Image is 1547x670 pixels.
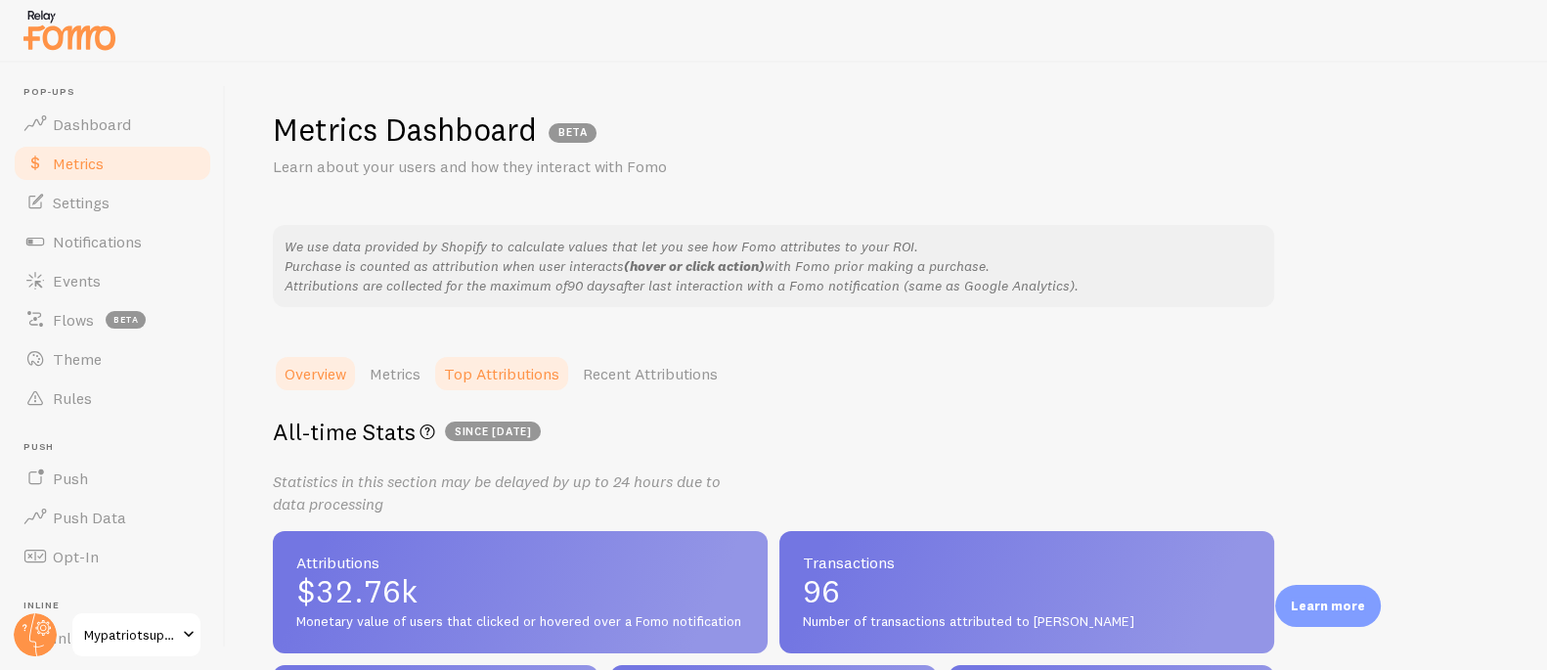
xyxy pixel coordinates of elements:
a: Settings [12,183,213,222]
img: fomo-relay-logo-orange.svg [21,5,118,55]
a: Push Data [12,498,213,537]
div: Learn more [1275,585,1381,627]
h1: Metrics Dashboard [273,110,537,150]
a: Metrics [12,144,213,183]
p: Learn more [1291,597,1365,615]
i: Statistics in this section may be delayed by up to 24 hours due to data processing [273,471,721,514]
a: Metrics [358,354,432,393]
a: Top Attributions [432,354,571,393]
a: Dashboard [12,105,213,144]
span: Transactions [803,555,1251,570]
a: Theme [12,339,213,379]
span: Settings [53,193,110,212]
span: Rules [53,388,92,408]
a: Events [12,261,213,300]
span: beta [106,311,146,329]
p: We use data provided by Shopify to calculate values that let you see how Fomo attributes to your ... [285,237,1262,295]
span: Push [53,469,88,488]
span: Metrics [53,154,104,173]
span: Opt-In [53,547,99,566]
span: Push [23,441,213,454]
span: Events [53,271,101,290]
b: (hover or click action) [624,257,765,275]
span: $32.76k [296,576,744,607]
span: Attributions [296,555,744,570]
a: Push [12,459,213,498]
span: Monetary value of users that clicked or hovered over a Fomo notification [296,613,744,631]
span: Mypatriotsupply [84,623,177,647]
a: Opt-In [12,537,213,576]
h2: All-time Stats [273,417,1274,447]
span: Push Data [53,508,126,527]
a: Flows beta [12,300,213,339]
span: Flows [53,310,94,330]
span: Number of transactions attributed to [PERSON_NAME] [803,613,1251,631]
span: Theme [53,349,102,369]
a: Rules [12,379,213,418]
span: Dashboard [53,114,131,134]
span: 96 [803,576,1251,607]
span: Pop-ups [23,86,213,99]
span: since [DATE] [445,422,541,441]
span: Inline [23,600,213,612]
a: Recent Attributions [571,354,729,393]
span: Notifications [53,232,142,251]
a: Notifications [12,222,213,261]
em: 90 days [567,277,616,294]
a: Overview [273,354,358,393]
p: Learn about your users and how they interact with Fomo [273,156,742,178]
a: Mypatriotsupply [70,611,202,658]
span: BETA [549,123,597,143]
